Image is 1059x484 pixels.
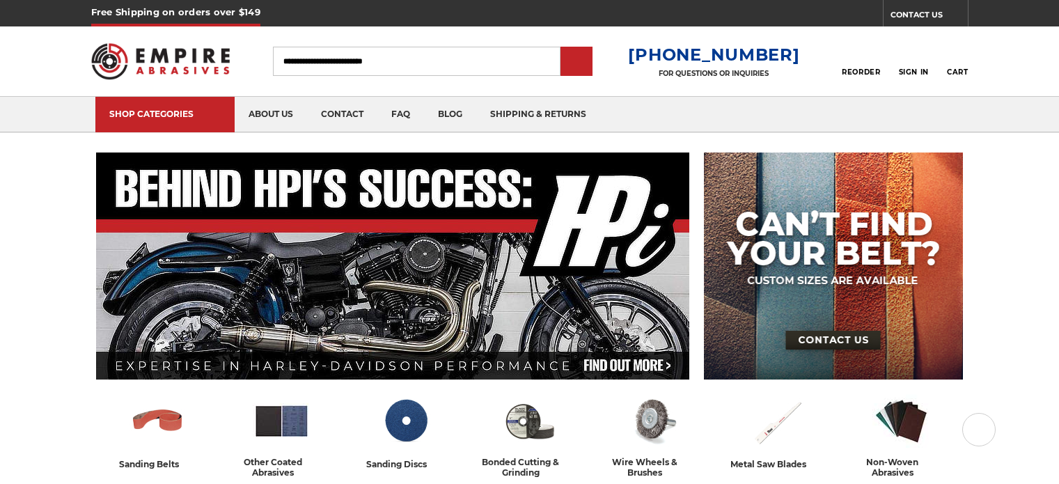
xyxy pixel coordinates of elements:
[891,7,968,26] a: CONTACT US
[377,97,424,132] a: faq
[476,97,600,132] a: shipping & returns
[730,457,824,471] div: metal saw blades
[377,392,434,450] img: Sanding Discs
[721,392,834,471] a: metal saw blades
[473,392,586,478] a: bonded cutting & grinding
[235,97,307,132] a: about us
[226,392,338,478] a: other coated abrasives
[253,392,311,450] img: Other Coated Abrasives
[307,97,377,132] a: contact
[842,68,880,77] span: Reorder
[628,69,799,78] p: FOR QUESTIONS OR INQUIRIES
[947,68,968,77] span: Cart
[628,45,799,65] a: [PHONE_NUMBER]
[501,392,558,450] img: Bonded Cutting & Grinding
[109,109,221,119] div: SHOP CATEGORIES
[102,392,214,471] a: sanding belts
[597,457,710,478] div: wire wheels & brushes
[962,413,996,446] button: Next
[899,68,929,77] span: Sign In
[226,457,338,478] div: other coated abrasives
[872,392,930,450] img: Non-woven Abrasives
[842,46,880,76] a: Reorder
[96,153,690,380] img: Banner for an interview featuring Horsepower Inc who makes Harley performance upgrades featured o...
[748,392,806,450] img: Metal Saw Blades
[473,457,586,478] div: bonded cutting & grinding
[563,48,590,76] input: Submit
[947,46,968,77] a: Cart
[424,97,476,132] a: blog
[625,392,682,450] img: Wire Wheels & Brushes
[350,392,462,471] a: sanding discs
[704,153,963,380] img: promo banner for custom belts.
[119,457,197,471] div: sanding belts
[597,392,710,478] a: wire wheels & brushes
[366,457,445,471] div: sanding discs
[845,392,958,478] a: non-woven abrasives
[129,392,187,450] img: Sanding Belts
[91,34,230,88] img: Empire Abrasives
[845,457,958,478] div: non-woven abrasives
